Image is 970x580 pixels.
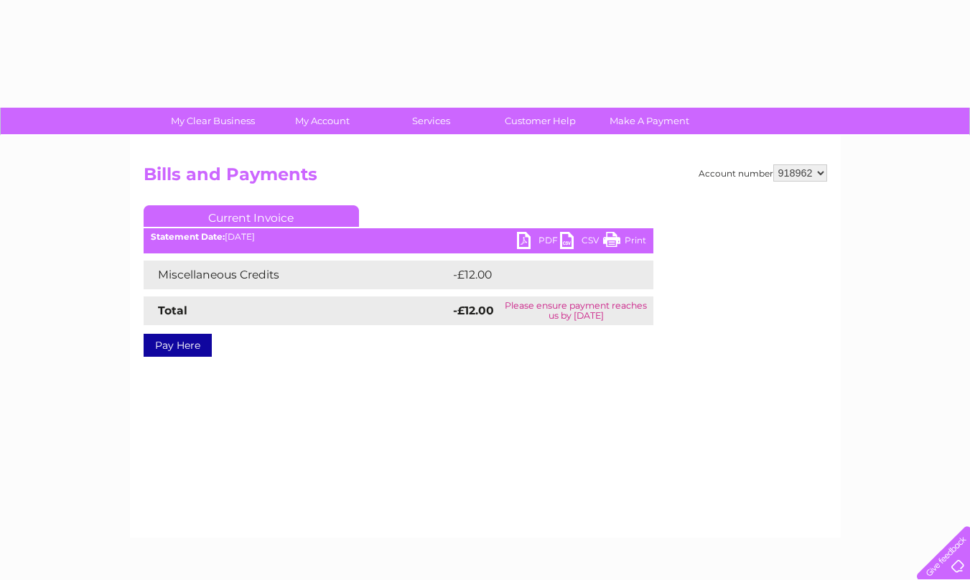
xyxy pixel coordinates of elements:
[699,164,827,182] div: Account number
[144,334,212,357] a: Pay Here
[372,108,490,134] a: Services
[144,205,359,227] a: Current Invoice
[481,108,600,134] a: Customer Help
[560,232,603,253] a: CSV
[499,296,653,325] td: Please ensure payment reaches us by [DATE]
[453,304,494,317] strong: -£12.00
[151,231,225,242] b: Statement Date:
[144,232,653,242] div: [DATE]
[603,232,646,253] a: Print
[590,108,709,134] a: Make A Payment
[517,232,560,253] a: PDF
[158,304,187,317] strong: Total
[263,108,381,134] a: My Account
[154,108,272,134] a: My Clear Business
[449,261,626,289] td: -£12.00
[144,261,449,289] td: Miscellaneous Credits
[144,164,827,192] h2: Bills and Payments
